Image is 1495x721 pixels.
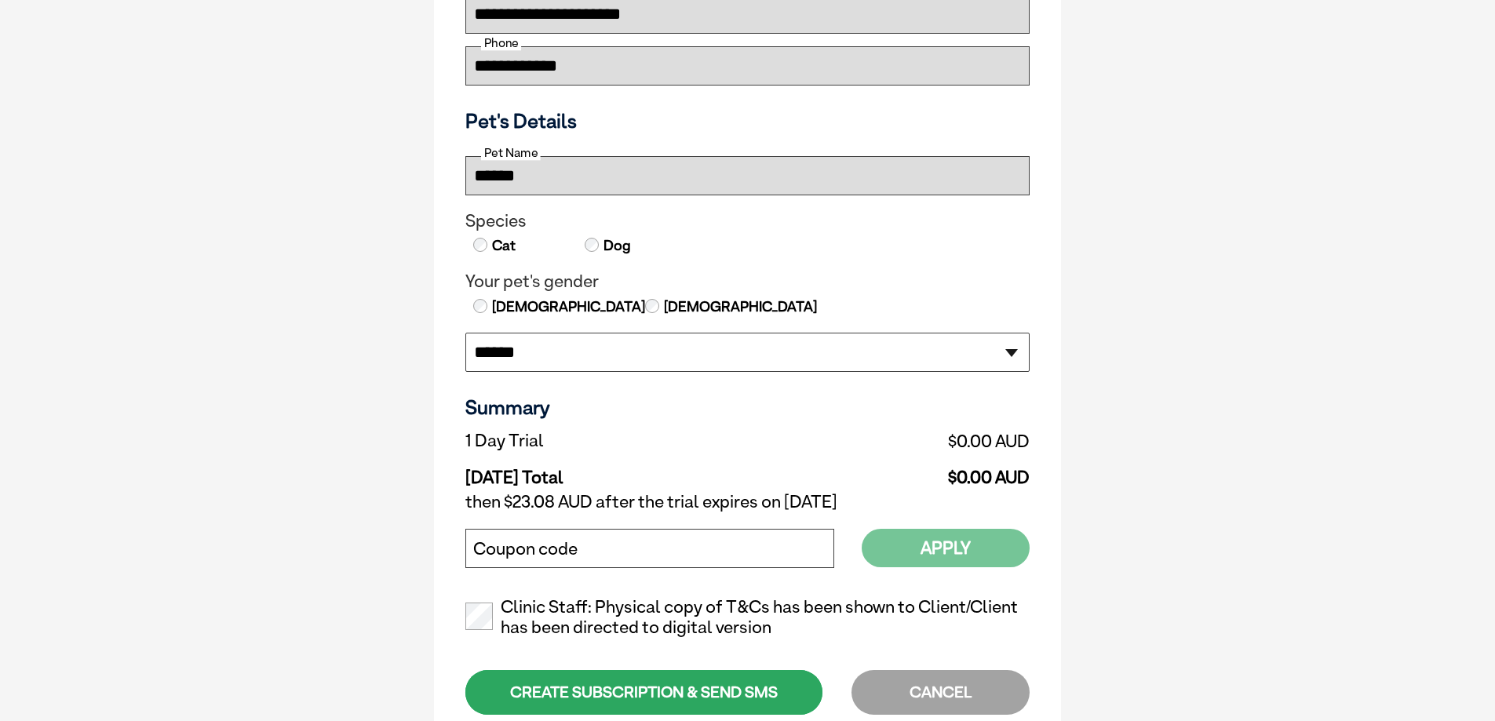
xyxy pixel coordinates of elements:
[465,455,772,488] td: [DATE] Total
[465,395,1030,419] h3: Summary
[851,670,1030,715] div: CANCEL
[465,597,1030,638] label: Clinic Staff: Physical copy of T&Cs has been shown to Client/Client has been directed to digital ...
[772,427,1030,455] td: $0.00 AUD
[465,488,1030,516] td: then $23.08 AUD after the trial expires on [DATE]
[465,271,1030,292] legend: Your pet's gender
[465,427,772,455] td: 1 Day Trial
[481,36,521,50] label: Phone
[465,211,1030,231] legend: Species
[465,603,493,630] input: Clinic Staff: Physical copy of T&Cs has been shown to Client/Client has been directed to digital ...
[772,455,1030,488] td: $0.00 AUD
[459,109,1036,133] h3: Pet's Details
[473,539,578,559] label: Coupon code
[465,670,822,715] div: CREATE SUBSCRIPTION & SEND SMS
[862,529,1030,567] button: Apply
